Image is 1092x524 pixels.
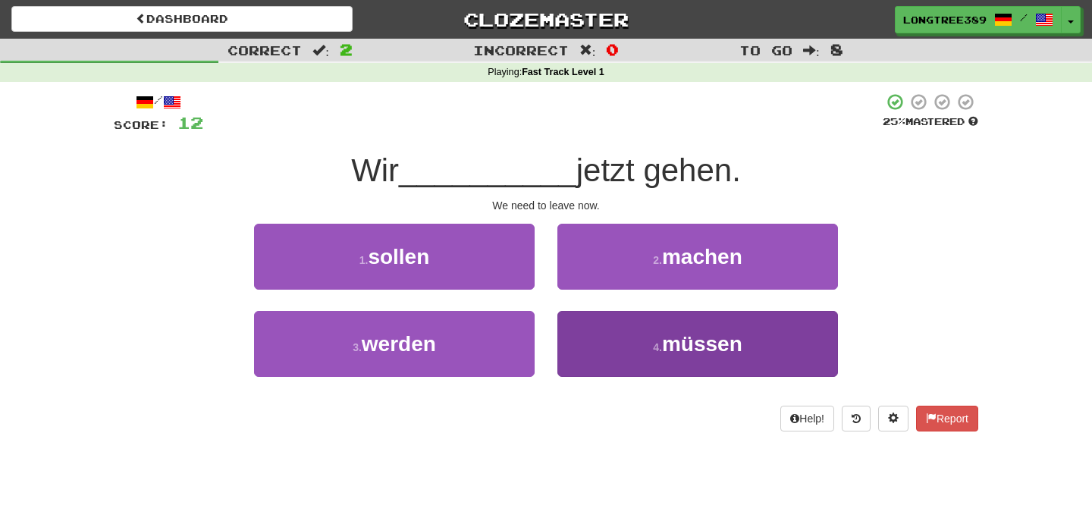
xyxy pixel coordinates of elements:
[662,332,742,356] span: müssen
[353,341,362,353] small: 3 .
[883,115,978,129] div: Mastered
[368,245,429,268] span: sollen
[557,224,838,290] button: 2.machen
[351,152,399,188] span: Wir
[803,44,820,57] span: :
[895,6,1062,33] a: LongTree389 /
[254,224,535,290] button: 1.sollen
[739,42,792,58] span: To go
[362,332,436,356] span: werden
[653,341,662,353] small: 4 .
[114,198,978,213] div: We need to leave now.
[842,406,871,431] button: Round history (alt+y)
[473,42,569,58] span: Incorrect
[579,44,596,57] span: :
[177,113,203,132] span: 12
[662,245,742,268] span: machen
[399,152,576,188] span: __________
[883,115,905,127] span: 25 %
[359,254,369,266] small: 1 .
[903,13,987,27] span: LongTree389
[1020,12,1028,23] span: /
[11,6,353,32] a: Dashboard
[340,40,353,58] span: 2
[227,42,302,58] span: Correct
[375,6,717,33] a: Clozemaster
[830,40,843,58] span: 8
[114,118,168,131] span: Score:
[114,93,203,111] div: /
[557,311,838,377] button: 4.müssen
[522,67,604,77] strong: Fast Track Level 1
[254,311,535,377] button: 3.werden
[606,40,619,58] span: 0
[312,44,329,57] span: :
[780,406,834,431] button: Help!
[916,406,978,431] button: Report
[576,152,741,188] span: jetzt gehen.
[653,254,662,266] small: 2 .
